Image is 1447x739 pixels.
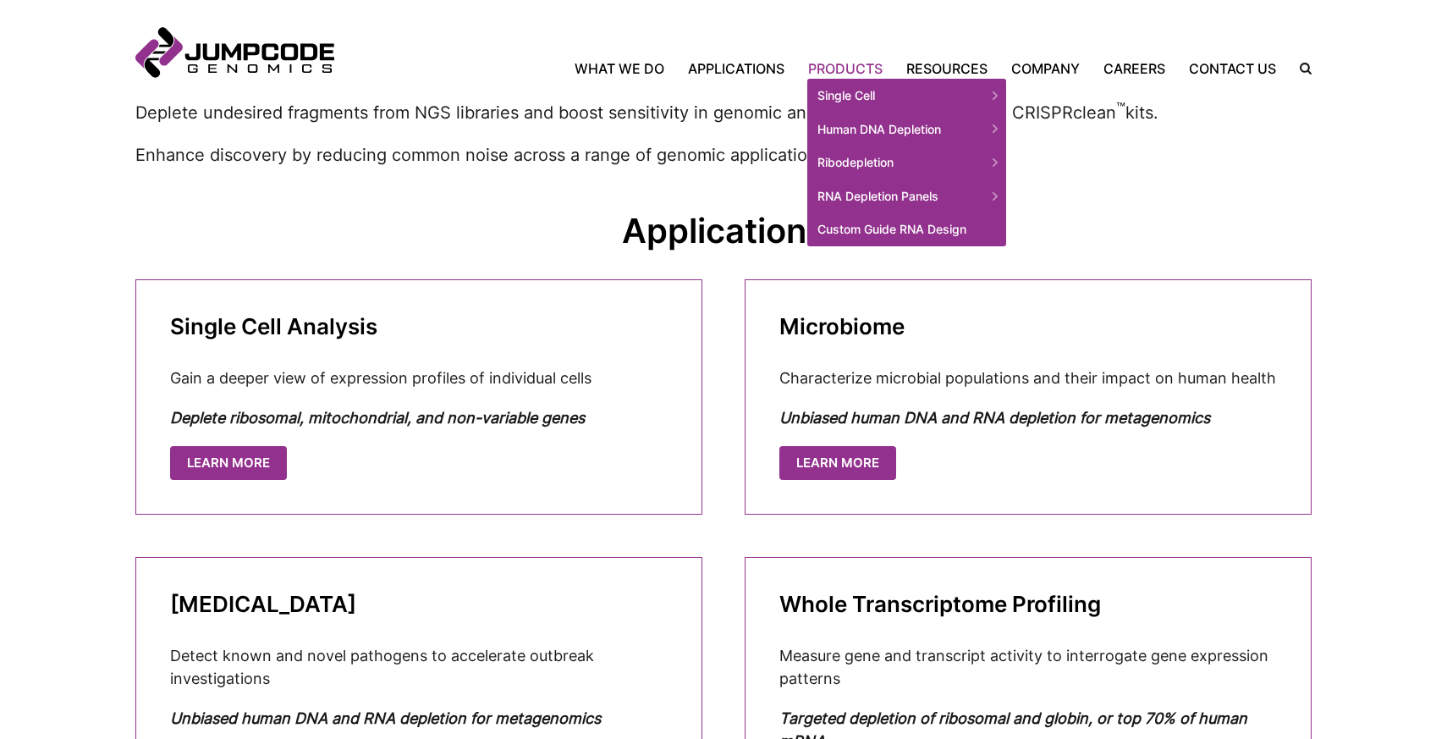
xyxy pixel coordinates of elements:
a: Careers [1092,58,1177,79]
p: Detect known and novel pathogens to accelerate outbreak investigations [170,644,668,690]
h3: Whole Transcriptome Profiling [779,592,1277,617]
sup: ™ [1116,101,1125,116]
a: What We Do [575,58,676,79]
p: Deplete undesired fragments from NGS libraries and boost sensitivity in genomic analysis with Dep... [135,99,1312,125]
span: Human DNA Depletion [807,113,1006,146]
p: Measure gene and transcript activity to interrogate gene expression patterns [779,644,1277,690]
span: Single Cell [807,79,1006,113]
a: Contact Us [1177,58,1288,79]
h2: Applications [135,210,1312,252]
a: Learn More [170,446,287,481]
em: Deplete ribosomal, mitochondrial, and non-variable genes [170,409,585,427]
span: Ribodepletion [807,146,1006,179]
h3: [MEDICAL_DATA] [170,592,668,617]
em: T [779,709,789,727]
h3: Microbiome [779,314,1277,339]
em: Unbiased human DNA and RNA depletion for metagenomics [170,709,601,727]
label: Search the site. [1288,63,1312,74]
a: Learn More [779,446,896,481]
a: Applications [676,58,796,79]
p: Characterize microbial populations and their impact on human health [779,367,1277,389]
em: Unbiased human DNA and RNA depletion for metagenomics [779,409,1210,427]
a: Products [796,58,894,79]
a: Resources [894,58,999,79]
p: Enhance discovery by reducing common noise across a range of genomic applications. [135,142,1312,168]
span: RNA Depletion Panels [807,179,1006,213]
nav: Primary Navigation [334,58,1288,79]
a: Company [999,58,1092,79]
a: Custom Guide RNA Design [807,212,1006,246]
h3: Single Cell Analysis [170,314,668,339]
p: Gain a deeper view of expression profiles of individual cells [170,367,668,389]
